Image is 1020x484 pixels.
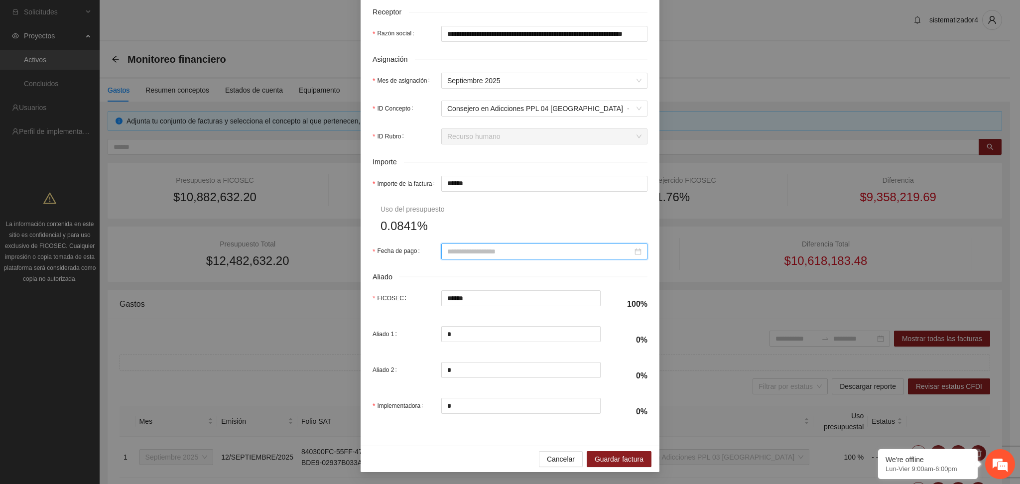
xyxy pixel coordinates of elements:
label: Aliado 2: [373,362,401,378]
span: 0.0841% [381,217,428,236]
label: Razón social: [373,26,418,42]
label: Mes de asignación: [373,73,434,89]
label: ID Rubro: [373,128,408,144]
span: Cancelar [547,454,575,465]
span: Estamos sin conexión. Déjenos un mensaje. [19,133,176,234]
span: Septiembre 2025 [447,73,641,88]
button: Guardar factura [587,451,651,467]
div: Minimizar ventana de chat en vivo [163,5,187,29]
span: Receptor [373,6,409,18]
textarea: Escriba su mensaje aquí y haga clic en “Enviar” [5,272,190,307]
em: Enviar [148,307,181,320]
h4: 0% [613,335,647,346]
span: - [627,105,630,113]
input: Fecha de pago: [447,246,633,257]
input: FICOSEC: [442,291,601,306]
span: Importe [373,156,404,168]
label: Aliado 1: [373,326,401,342]
label: Importe de la factura: [373,176,439,192]
label: ID Concepto: [373,101,417,117]
label: Fecha de pago: [373,243,424,259]
div: We're offline [886,456,970,464]
label: FICOSEC: [373,290,410,306]
h4: 0% [613,370,647,381]
input: Aliado 1: [442,327,601,342]
label: Implementadora: [373,398,427,414]
h4: 100% [613,299,647,310]
span: [GEOGRAPHIC_DATA] [641,105,714,113]
h4: 0% [613,406,647,417]
span: Recurso humano [447,129,641,144]
div: Dejar un mensaje [52,51,167,64]
span: Aliado [373,271,399,283]
button: Cancelar [539,451,583,467]
span: Guardar factura [595,454,643,465]
input: Razón social: [441,26,647,42]
input: Importe de la factura: [442,176,647,191]
input: Implementadora: [442,398,601,413]
input: Aliado 2: [442,363,601,377]
p: Lun-Vier 9:00am-6:00pm [886,465,970,473]
span: Asignación [373,54,415,65]
span: Consejero en Adicciones PPL 04 [GEOGRAPHIC_DATA] [447,105,623,113]
div: Uso del presupuesto [381,204,444,215]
